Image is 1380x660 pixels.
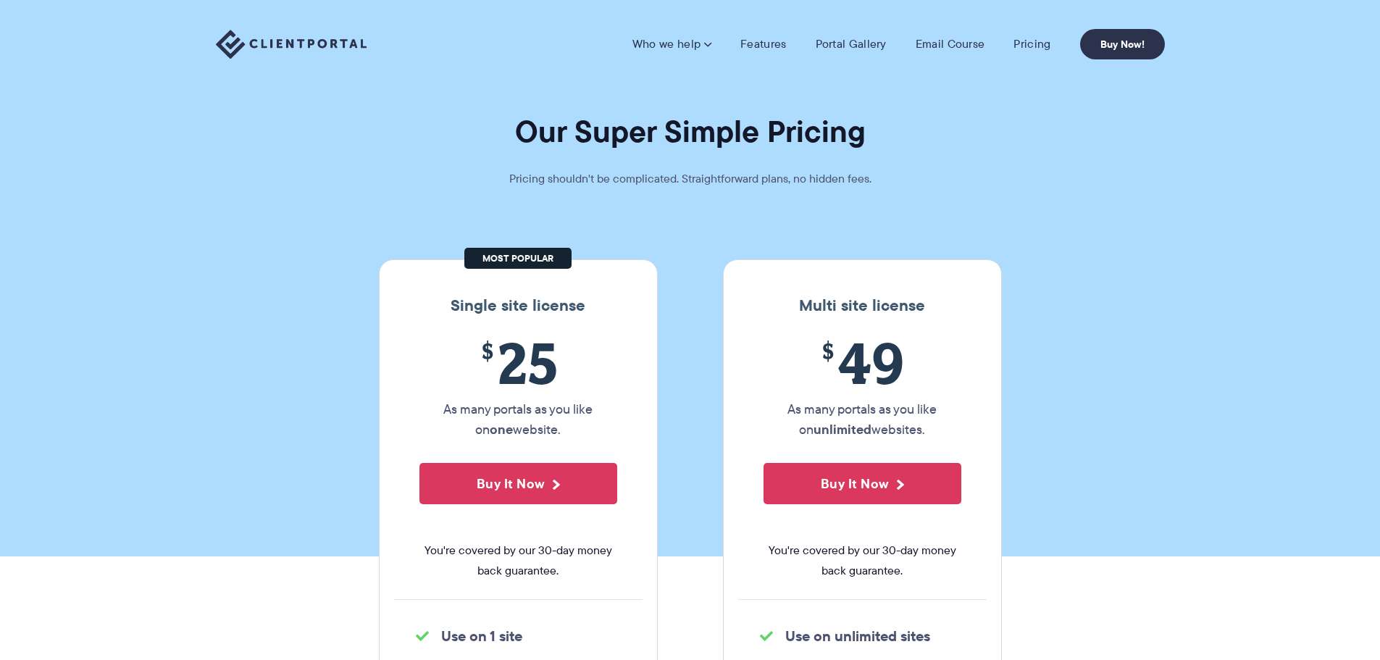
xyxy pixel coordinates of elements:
span: 49 [764,330,961,396]
p: As many portals as you like on website. [419,399,617,440]
h3: Single site license [394,296,643,315]
button: Buy It Now [764,463,961,504]
a: Email Course [916,37,985,51]
p: Pricing shouldn't be complicated. Straightforward plans, no hidden fees. [473,169,908,189]
a: Features [740,37,786,51]
strong: Use on 1 site [441,625,522,647]
a: Buy Now! [1080,29,1165,59]
span: You're covered by our 30-day money back guarantee. [764,540,961,581]
strong: one [490,419,513,439]
a: Pricing [1013,37,1050,51]
a: Portal Gallery [816,37,887,51]
strong: unlimited [814,419,871,439]
span: 25 [419,330,617,396]
h3: Multi site license [738,296,987,315]
a: Who we help [632,37,711,51]
button: Buy It Now [419,463,617,504]
span: You're covered by our 30-day money back guarantee. [419,540,617,581]
strong: Use on unlimited sites [785,625,930,647]
p: As many portals as you like on websites. [764,399,961,440]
